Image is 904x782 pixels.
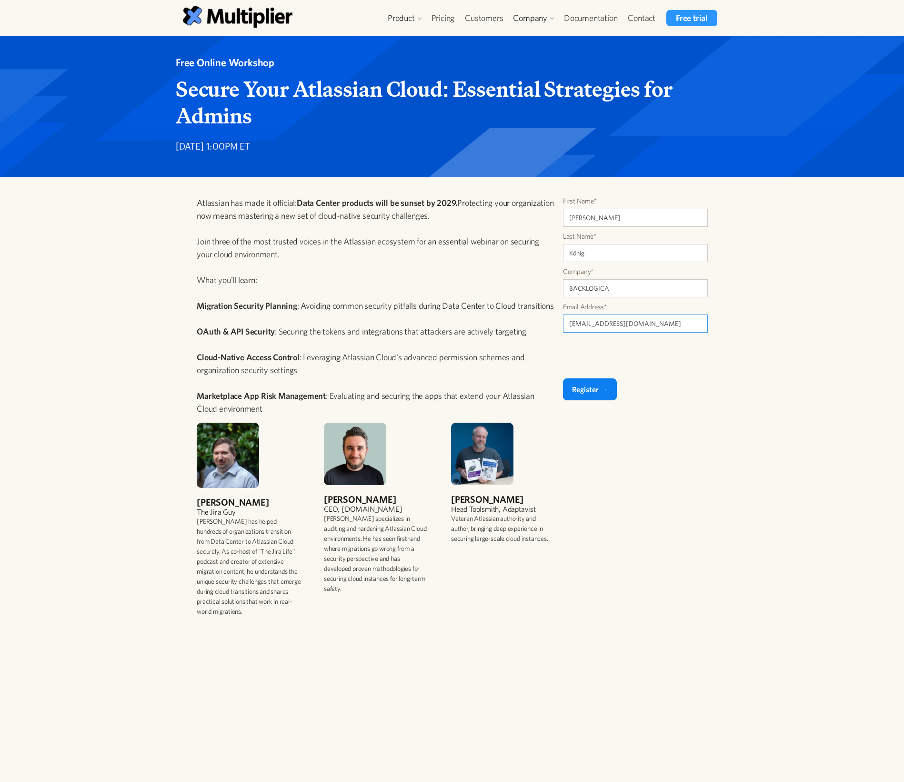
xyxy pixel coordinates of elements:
p: [PERSON_NAME] specializes in auditing and hardening Atlassian Cloud environments. He has seen fir... [324,514,428,594]
input: Jane [563,209,708,227]
div: Head Toolsmith, Adaptavist [451,504,555,514]
div: Company [513,12,547,24]
input: Acme [563,279,708,297]
div: [PERSON_NAME] [197,498,301,507]
div: Company [508,10,559,26]
iframe: reCAPTCHA [563,337,708,375]
a: Free trial [666,10,717,26]
div: CEO, [DOMAIN_NAME] [324,504,428,514]
div: [PERSON_NAME] [324,495,428,504]
p: Atlassian has made it official: Protecting your organization now means mastering a new set of clo... [197,196,555,415]
strong: Migration Security Planning [197,301,297,311]
strong: Cloud-Native Access Control [197,352,300,362]
p: [DATE] 1:00PM ET [176,141,721,153]
input: Smith [563,244,708,262]
form: Security Webinar [563,196,708,400]
strong: Data Center products will be sunset by 2029. [297,198,457,208]
p: [PERSON_NAME] has helped hundreds of organizations transition from Data Center to Atlassian Cloud... [197,517,301,617]
strong: Secure Your Atlassian Cloud: Essential Strategies for Admins [176,72,672,132]
label: Company* [563,267,708,276]
div: [PERSON_NAME] [451,495,555,504]
strong: OAuth & API Security [197,326,275,336]
strong: Marketplace App Risk Management [197,391,326,401]
a: Contact [623,10,661,26]
a: Customers [460,10,508,26]
div: The Jira Guy [197,507,301,517]
div: Product [388,12,415,24]
label: Email Address* [563,302,708,312]
label: First Name* [563,196,708,206]
div: Product [383,10,426,26]
p: Veteran Atlassian authority and author, bringing deep experience in securing large-scale cloud in... [451,514,555,544]
div: Free Online Workshop [176,55,721,70]
a: Pricing [426,10,460,26]
a: Documentation [559,10,623,26]
input: Register → [563,378,617,400]
label: Last Name* [563,232,708,241]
